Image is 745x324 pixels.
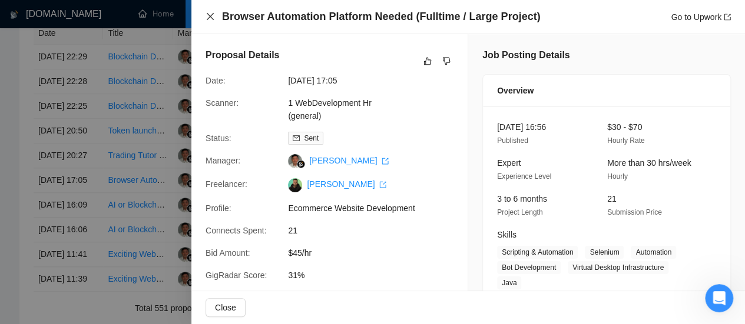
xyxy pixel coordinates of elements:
span: Date: [206,76,225,85]
span: 21 [607,194,617,203]
span: 3 to 6 months [497,194,547,203]
div: ✅ How To: Connect your agency to [DOMAIN_NAME] [17,200,218,234]
span: Freelancer: [206,179,247,189]
span: Scripting & Automation [497,246,578,259]
div: Закрыть [203,19,224,40]
span: Project Length [497,208,542,216]
span: Sent [304,134,319,142]
button: Close [206,298,246,317]
span: Profile: [206,203,231,213]
span: $30 - $70 [607,122,642,132]
button: dislike [439,54,453,68]
span: Skills [497,230,516,239]
span: Bot Development [497,261,561,274]
span: close [206,12,215,21]
span: Hourly Rate [607,136,644,145]
span: 31% [288,269,465,282]
h5: Proposal Details [206,48,279,62]
img: gigradar-bm.png [297,160,305,168]
span: Connects Spent: [206,226,267,235]
div: 🔠 GigRadar Search Syntax: Query Operators for Optimized Job Searches [24,239,197,263]
div: Обычно мы отвечаем в течение менее минуты [24,126,197,151]
span: like [423,56,432,66]
span: Selenium [585,246,624,259]
span: Submission Price [607,208,662,216]
button: like [420,54,435,68]
p: Здравствуйте! 👋 [24,29,212,49]
a: Go to Upworkexport [671,12,731,22]
span: Published [497,136,528,145]
span: Bid Amount: [206,248,250,258]
a: 1 WebDevelopment Hr (general) [288,98,371,121]
h4: Browser Automation Platform Needed (Fulltime / Large Project) [222,9,540,24]
span: Hourly [607,172,628,181]
span: Поиск по статьям [24,178,107,190]
span: Ecommerce Website Development [288,202,465,215]
span: Manager: [206,156,240,165]
span: Expert [497,158,521,168]
img: c1xoYCvH-I8Inu5tkCRSJtUgA1XfBOjNiBLSv7B9kyVh40jB7mC8hZ3U_KJiVItwKs [288,178,302,192]
span: [DATE] 16:56 [497,122,546,132]
span: GigRadar Score: [206,270,267,280]
iframe: Intercom live chat [705,284,733,312]
span: Automation [631,246,676,259]
span: export [379,181,386,188]
p: Чем мы можем помочь? [24,49,212,89]
span: [DATE] 17:05 [288,74,465,87]
span: $45/hr [288,246,465,259]
span: export [382,158,389,165]
span: Experience Level [497,172,551,181]
a: [PERSON_NAME] export [309,156,389,165]
span: Virtual Desktop Infrastructure [568,261,668,274]
span: Java [497,276,521,289]
button: Поиск по статьям [17,172,218,195]
span: export [724,14,731,21]
div: Отправить сообщение [24,113,197,126]
span: Scanner: [206,98,239,108]
div: Отправить сообщениеОбычно мы отвечаем в течение менее минуты [12,103,224,161]
span: mail [293,135,300,142]
span: 21 [288,224,465,237]
span: Close [215,301,236,314]
span: Overview [497,84,534,97]
h5: Job Posting Details [482,48,569,62]
div: ✅ How To: Connect your agency to [DOMAIN_NAME] [24,205,197,229]
span: Status: [206,133,231,143]
div: 🔠 GigRadar Search Syntax: Query Operators for Optimized Job Searches [17,234,218,268]
span: dislike [442,56,451,66]
span: More than 30 hrs/week [607,158,691,168]
a: [PERSON_NAME] export [307,179,386,189]
button: Close [206,12,215,22]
